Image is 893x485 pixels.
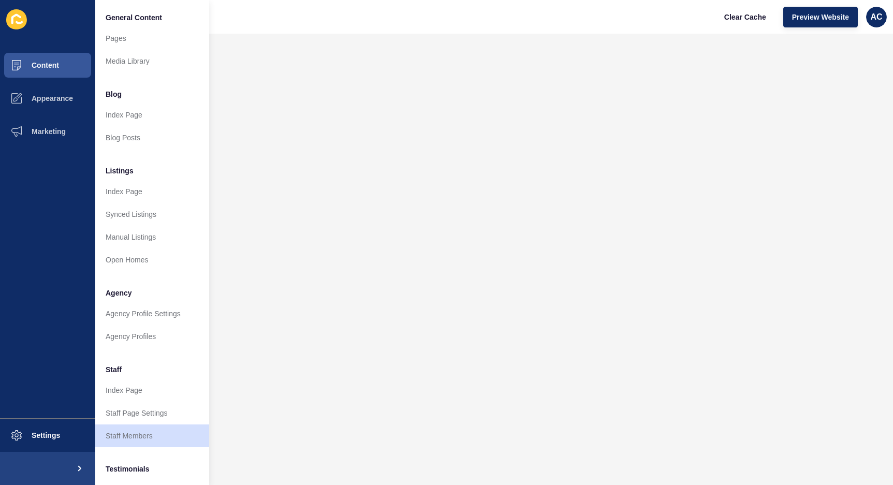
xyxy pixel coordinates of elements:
[106,464,150,474] span: Testimonials
[95,402,209,424] a: Staff Page Settings
[870,12,882,22] span: AC
[95,27,209,50] a: Pages
[95,302,209,325] a: Agency Profile Settings
[95,180,209,203] a: Index Page
[95,248,209,271] a: Open Homes
[95,104,209,126] a: Index Page
[106,89,122,99] span: Blog
[783,7,858,27] button: Preview Website
[95,203,209,226] a: Synced Listings
[724,12,766,22] span: Clear Cache
[95,50,209,72] a: Media Library
[95,226,209,248] a: Manual Listings
[95,126,209,149] a: Blog Posts
[715,7,775,27] button: Clear Cache
[95,379,209,402] a: Index Page
[106,12,162,23] span: General Content
[106,166,134,176] span: Listings
[792,12,849,22] span: Preview Website
[106,364,122,375] span: Staff
[95,424,209,447] a: Staff Members
[95,325,209,348] a: Agency Profiles
[106,288,132,298] span: Agency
